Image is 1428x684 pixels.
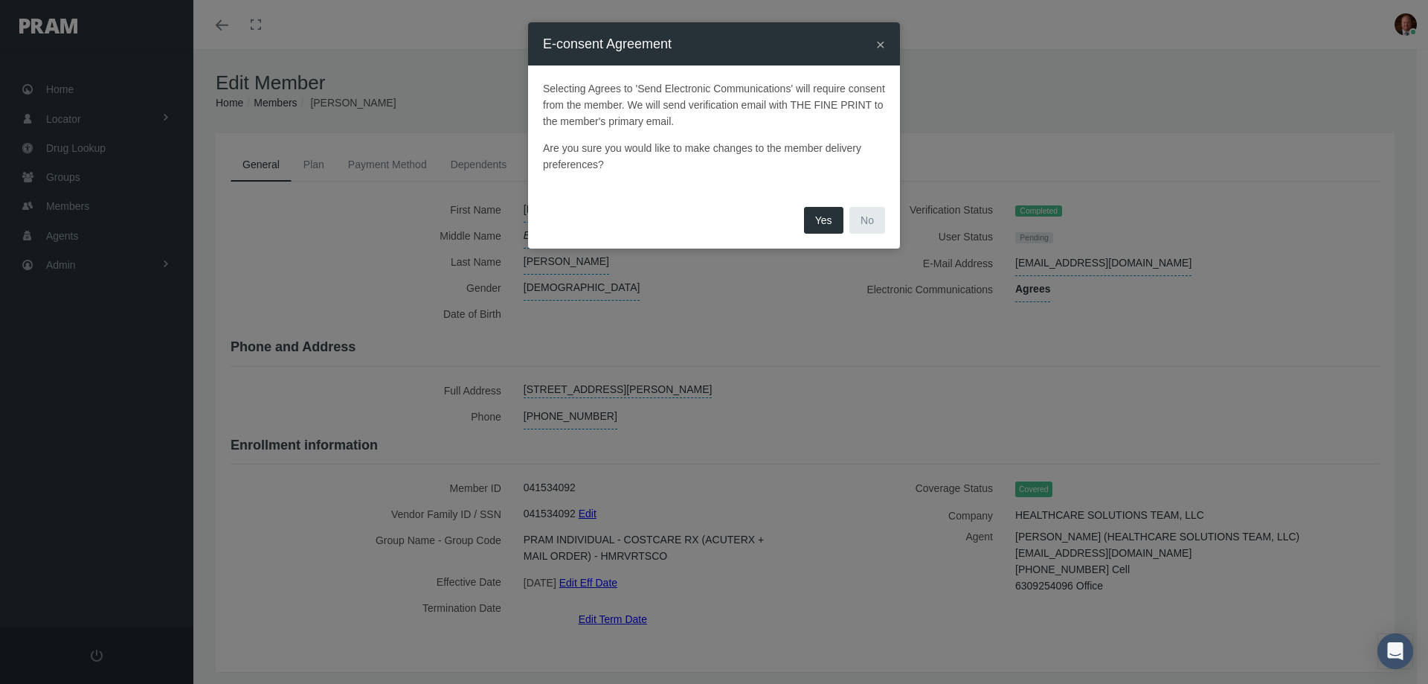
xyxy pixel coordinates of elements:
p: Are you sure you would like to make changes to the member delivery preferences? [543,140,885,173]
span: × [876,36,885,53]
div: Open Intercom Messenger [1377,633,1413,669]
button: Yes [804,207,843,234]
h4: E-consent Agreement [543,33,672,54]
button: Close [876,36,885,52]
button: No [849,207,885,234]
p: Selecting Agrees to 'Send Electronic Communications' will require consent from the member. We wil... [543,80,885,130]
